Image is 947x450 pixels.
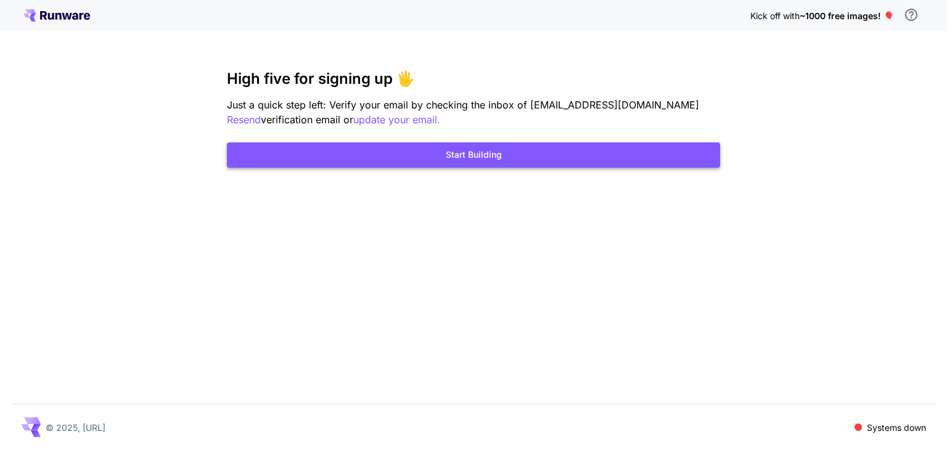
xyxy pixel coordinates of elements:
button: Resend [227,112,261,128]
h3: High five for signing up 🖐️ [227,70,720,88]
span: verification email or [261,113,353,126]
p: © 2025, [URL] [46,421,105,434]
span: Kick off with [750,10,800,21]
button: Start Building [227,142,720,168]
span: Just a quick step left: Verify your email by checking the inbox of [EMAIL_ADDRESS][DOMAIN_NAME] [227,99,699,111]
button: update your email. [353,112,440,128]
span: ~1000 free images! 🎈 [800,10,894,21]
p: Systems down [867,421,926,434]
button: In order to qualify for free credit, you need to sign up with a business email address and click ... [899,2,924,27]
